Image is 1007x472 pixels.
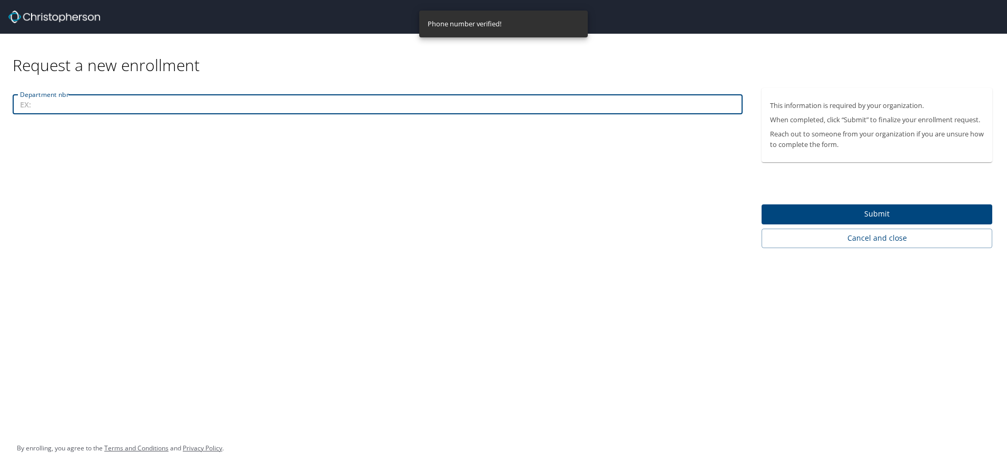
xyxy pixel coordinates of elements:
[183,444,222,453] a: Privacy Policy
[770,101,984,111] p: This information is required by your organization.
[770,232,984,245] span: Cancel and close
[762,204,992,225] button: Submit
[104,444,169,453] a: Terms and Conditions
[8,11,100,23] img: cbt logo
[13,34,1001,75] div: Request a new enrollment
[762,229,992,248] button: Cancel and close
[428,14,501,34] div: Phone number verified!
[770,129,984,149] p: Reach out to someone from your organization if you are unsure how to complete the form.
[17,435,224,461] div: By enrolling, you agree to the and .
[13,94,743,114] input: EX:
[770,208,984,221] span: Submit
[770,115,984,125] p: When completed, click “Submit” to finalize your enrollment request.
